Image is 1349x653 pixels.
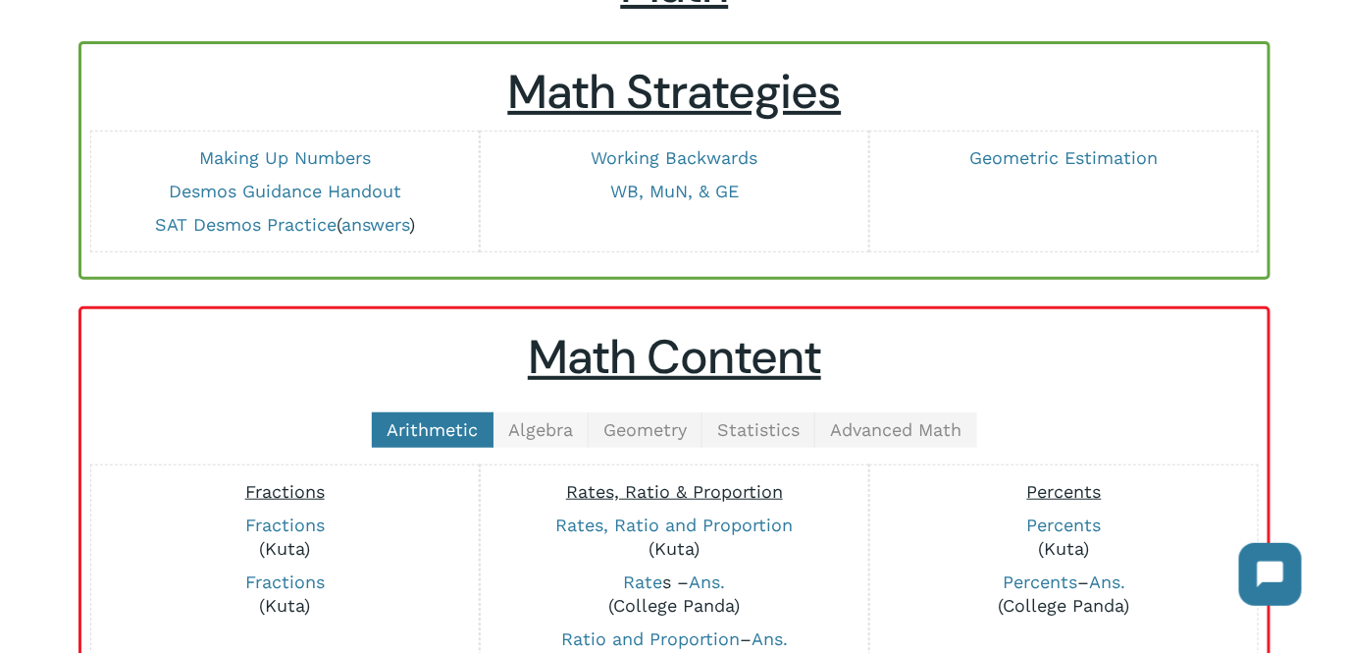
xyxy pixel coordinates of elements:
a: Rates, Ratio and Proportion [555,515,793,535]
a: Percents [1003,571,1077,592]
a: Percents [1027,515,1102,535]
p: – (College Panda) [880,571,1248,618]
a: Algebra [493,412,589,448]
a: Rate [623,571,662,592]
p: (Kuta) [101,514,469,561]
a: Advanced Math [815,412,977,448]
a: Working Backwards [591,147,757,168]
a: WB, MuN, & GE [610,181,739,201]
p: ( ) [101,213,469,237]
p: s – (College Panda) [491,571,858,618]
p: (Kuta) [880,514,1248,561]
a: Geometric Estimation [970,147,1159,168]
a: Fractions [245,515,325,535]
a: Ans. [689,571,725,592]
u: Math Strategies [508,61,842,123]
span: Arithmetic [387,419,478,440]
a: Geometry [589,412,702,448]
span: Statistics [717,419,800,440]
span: Fractions [245,481,325,502]
p: (Kuta) [101,571,469,618]
p: (Kuta) [491,514,858,561]
span: Advanced Math [830,419,961,440]
a: Arithmetic [372,412,493,448]
a: Ratio and Proportion [561,628,740,649]
a: Fractions [245,571,325,592]
a: Ans. [752,628,788,649]
iframe: Chatbot [1219,523,1322,626]
a: Ans. [1089,571,1125,592]
a: Statistics [702,412,815,448]
span: Rates, Ratio & Proportion [566,481,783,502]
span: Geometry [603,419,687,440]
a: answers [341,214,409,235]
span: Algebra [508,419,573,440]
a: Desmos Guidance Handout [169,181,401,201]
u: Math Content [528,326,821,388]
a: SAT Desmos Practice [155,214,337,235]
span: Percents [1027,481,1102,502]
a: Making Up Numbers [199,147,371,168]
